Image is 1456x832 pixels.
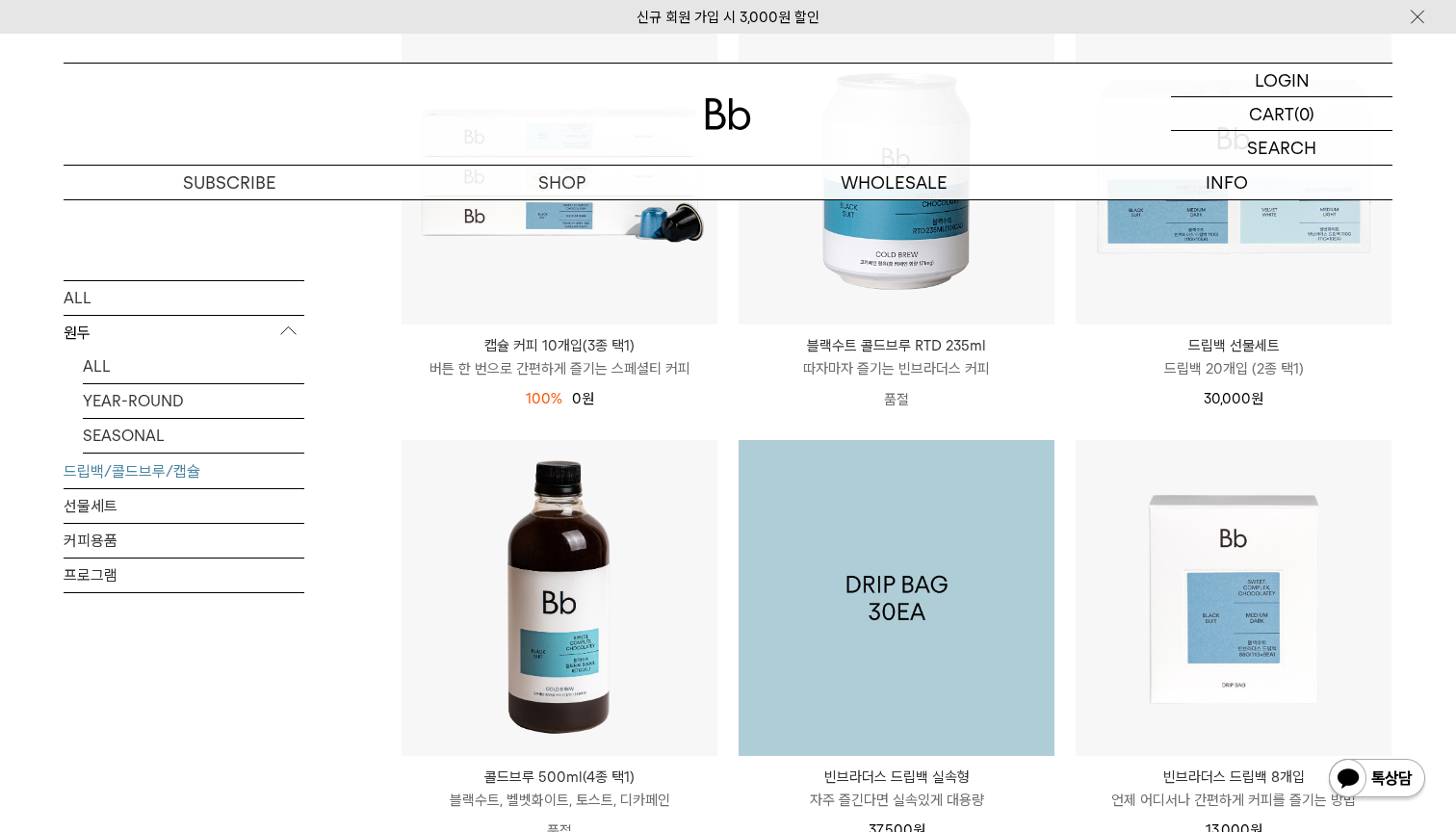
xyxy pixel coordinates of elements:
a: YEAR-ROUND [83,383,304,417]
p: 빈브라더스 드립백 8개입 [1076,766,1391,789]
span: 0 [572,390,594,407]
img: 1000000033_add2_050.jpg [739,440,1054,756]
a: 커피용품 [64,523,304,557]
p: 품절 [739,380,1054,419]
p: CART [1249,97,1294,130]
a: 블랙수트 콜드브루 RTD 235ml 따자마자 즐기는 빈브라더스 커피 [739,334,1054,380]
p: 언제 어디서나 간편하게 커피를 즐기는 방법 [1076,789,1391,812]
p: 원두 [64,315,304,350]
span: 원 [1251,390,1263,407]
p: 블랙수트 콜드브루 RTD 235ml [739,334,1054,357]
p: (0) [1294,97,1314,130]
a: ALL [83,349,304,382]
a: SUBSCRIBE [64,166,396,199]
a: 콜드브루 500ml(4종 택1) 블랙수트, 벨벳화이트, 토스트, 디카페인 [402,766,717,812]
a: 빈브라더스 드립백 실속형 [739,440,1054,756]
p: 블랙수트, 벨벳화이트, 토스트, 디카페인 [402,789,717,812]
a: SEASONAL [83,418,304,452]
p: 따자마자 즐기는 빈브라더스 커피 [739,357,1054,380]
p: INFO [1060,166,1392,199]
a: 신규 회원 가입 시 3,000원 할인 [637,9,819,26]
p: 드립백 선물세트 [1076,334,1391,357]
p: 캡슐 커피 10개입(3종 택1) [402,334,717,357]
a: CART (0) [1171,97,1392,131]
a: 빈브라더스 드립백 실속형 자주 즐긴다면 실속있게 대용량 [739,766,1054,812]
a: LOGIN [1171,64,1392,97]
p: SEARCH [1247,131,1316,165]
div: 100% [526,387,562,410]
p: 버튼 한 번으로 간편하게 즐기는 스페셜티 커피 [402,357,717,380]
p: 빈브라더스 드립백 실속형 [739,766,1054,789]
span: 원 [582,390,594,407]
a: 프로그램 [64,558,304,591]
img: 로고 [705,98,751,130]
a: 드립백 선물세트 드립백 20개입 (2종 택1) [1076,334,1391,380]
a: 선물세트 [64,488,304,522]
span: 30,000 [1204,390,1263,407]
a: ALL [64,280,304,314]
p: LOGIN [1255,64,1310,96]
img: 콜드브루 500ml(4종 택1) [402,440,717,756]
a: 캡슐 커피 10개입(3종 택1) 버튼 한 번으로 간편하게 즐기는 스페셜티 커피 [402,334,717,380]
p: 콜드브루 500ml(4종 택1) [402,766,717,789]
a: 빈브라더스 드립백 8개입 언제 어디서나 간편하게 커피를 즐기는 방법 [1076,766,1391,812]
p: 자주 즐긴다면 실속있게 대용량 [739,789,1054,812]
a: SHOP [396,166,728,199]
img: 빈브라더스 드립백 8개입 [1076,440,1391,756]
img: 카카오톡 채널 1:1 채팅 버튼 [1327,757,1427,803]
p: 드립백 20개입 (2종 택1) [1076,357,1391,380]
a: 드립백/콜드브루/캡슐 [64,454,304,487]
p: WHOLESALE [728,166,1060,199]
